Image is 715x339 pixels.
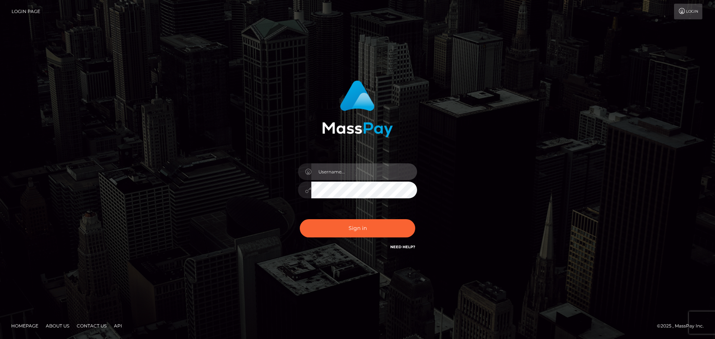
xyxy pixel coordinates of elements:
a: Homepage [8,320,41,332]
img: MassPay Login [322,80,393,137]
div: © 2025 , MassPay Inc. [657,322,709,330]
button: Sign in [300,219,415,237]
a: Login Page [12,4,40,19]
a: About Us [43,320,72,332]
a: API [111,320,125,332]
a: Need Help? [390,244,415,249]
a: Contact Us [74,320,109,332]
a: Login [674,4,702,19]
input: Username... [311,163,417,180]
